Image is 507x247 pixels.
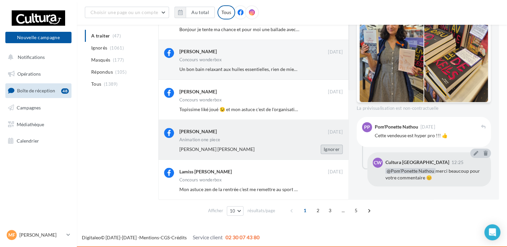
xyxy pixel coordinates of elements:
span: 5 [351,205,361,216]
span: 2 [313,205,323,216]
span: ... [338,205,348,216]
a: Campagnes [4,101,73,115]
span: [DATE] [420,125,435,129]
button: Au total [174,7,215,18]
button: Choisir une page ou un compte [85,7,169,18]
span: Campagnes [17,105,41,110]
span: © [DATE]-[DATE] - - - [82,235,260,240]
div: [PERSON_NAME] [179,48,217,55]
span: CW [374,159,382,166]
span: PP [364,124,370,131]
span: Mon astuce zen de la rentrée c'est me remettre au sport 😁🍀🤞🏻 Cultura Wittenheim [PERSON_NAME] [179,186,392,192]
button: Notifications [4,50,70,64]
button: Au total [186,7,215,18]
div: La prévisualisation est non-contractuelle [357,103,491,111]
span: (177) [113,57,124,63]
span: Notifications [18,54,45,60]
span: [PERSON_NAME] [PERSON_NAME] [179,146,255,152]
p: [PERSON_NAME] [19,232,64,238]
div: Cette vendeuse est hyper pro !!! 👍 [375,132,486,139]
div: Concours wonderbox [179,178,222,182]
a: MF [PERSON_NAME] [5,229,71,241]
span: Opérations [17,71,41,77]
a: Médiathèque [4,117,73,132]
div: Open Intercom Messenger [484,224,500,240]
span: Service client [193,234,223,240]
span: 10 [230,208,235,214]
span: @Pom'Ponette Nathou [385,168,436,174]
a: Calendrier [4,134,73,148]
span: Tous [91,81,101,87]
span: 02 30 07 43 80 [225,234,260,240]
span: (1061) [110,45,124,51]
span: Médiathèque [17,121,44,127]
a: Opérations [4,67,73,81]
div: Animation one piece [179,138,220,142]
div: 48 [61,88,69,94]
span: [DATE] [328,49,343,55]
div: [PERSON_NAME] [179,88,217,95]
span: [DATE] [328,89,343,95]
span: 12:25 [452,160,464,165]
a: Digitaleo [82,235,101,240]
div: [PERSON_NAME] [179,128,217,135]
span: Ignorés [91,45,107,51]
span: Calendrier [17,138,39,144]
span: Bonjour je tente ma chance et pour moi une ballade avec mes chiens et les enfants si ils sont mot... [179,26,391,32]
span: [DATE] [328,129,343,135]
a: CGS [161,235,170,240]
a: Crédits [171,235,187,240]
span: Afficher [208,208,223,214]
span: [DATE] [328,169,343,175]
span: merci beaucoup pour votre commentaire 😊 [385,168,480,180]
span: Choisir une page ou un compte [91,9,158,15]
span: 3 [325,205,335,216]
span: Boîte de réception [17,88,55,93]
span: 1 [300,205,310,216]
span: Topissime liké joué 😉 et mon astuce c'est de l'organisation 🙂 [179,106,307,112]
button: 10 [227,206,244,216]
button: Ignorer [321,145,343,154]
span: Masqués [91,57,110,63]
button: Nouvelle campagne [5,32,71,43]
a: Mentions [139,235,159,240]
span: Répondus [91,69,113,75]
div: Concours wonderbox [179,58,222,62]
div: Pom'Ponette Nathou [375,125,418,129]
span: (1389) [104,81,118,87]
div: Lamiss [PERSON_NAME] [179,168,232,175]
a: Boîte de réception48 [4,83,73,98]
div: Concours wonderbox [179,98,222,102]
span: Un bon bain relaxant aux huiles essentielles, rien de mieux pour rester zen à la rentrée 🛁 [179,66,362,72]
span: résultats/page [247,208,275,214]
span: MF [8,232,15,238]
div: Cultura [GEOGRAPHIC_DATA] [385,160,449,165]
div: Tous [217,5,235,19]
span: (105) [115,69,127,75]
